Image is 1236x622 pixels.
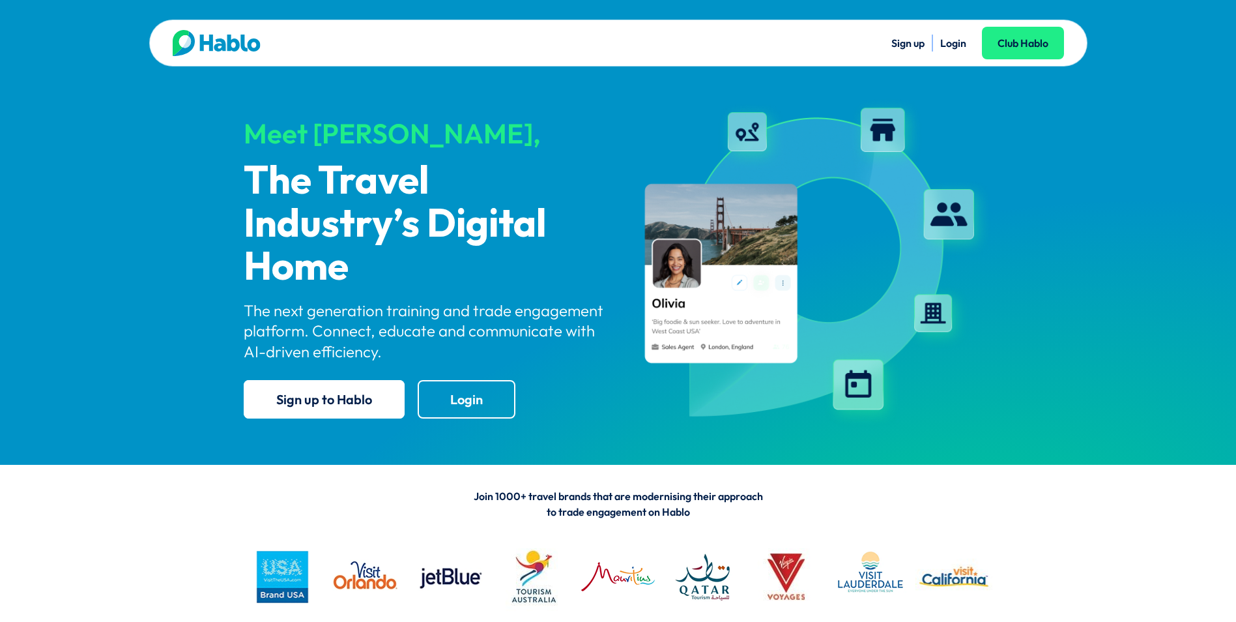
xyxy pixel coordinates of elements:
a: Login [418,380,515,419]
div: Meet [PERSON_NAME], [244,119,607,149]
img: VO [327,538,405,615]
img: vc logo [915,538,993,615]
p: The next generation training and trade engagement platform. Connect, educate and communicate with... [244,301,607,362]
a: Sign up to Hablo [244,380,405,419]
img: MTPA [579,538,657,615]
img: Hablo logo main 2 [173,30,261,56]
img: jetblue [411,538,489,615]
img: hablo-profile-image [629,97,993,430]
img: LAUDERDALE [831,538,909,615]
img: VV logo [747,538,825,615]
p: The Travel Industry’s Digital Home [244,160,607,289]
a: Login [940,37,966,50]
img: QATAR [663,538,741,615]
a: Sign up [891,37,925,50]
a: Club Hablo [982,27,1064,59]
span: Join 1000+ travel brands that are modernising their approach to trade engagement on Hablo [474,490,763,518]
img: busa [244,538,321,615]
img: Tourism Australia [495,538,573,615]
